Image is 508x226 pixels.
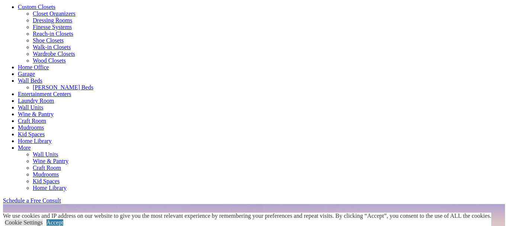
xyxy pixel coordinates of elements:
[33,171,59,178] a: Mudrooms
[18,138,52,144] a: Home Library
[18,98,54,104] a: Laundry Room
[33,17,72,23] a: Dressing Rooms
[33,51,75,57] a: Wardrobe Closets
[18,71,35,77] a: Garage
[33,151,58,157] a: Wall Units
[33,24,72,30] a: Finesse Systems
[33,57,66,64] a: Wood Closets
[18,91,71,97] a: Entertainment Centers
[18,104,43,111] a: Wall Units
[3,213,491,219] div: We use cookies and IP address on our website to give you the most relevant experience by remember...
[33,185,67,191] a: Home Library
[18,131,45,137] a: Kid Spaces
[5,219,43,226] a: Cookie Settings
[3,197,61,204] a: Schedule a Free Consult (opens a dropdown menu)
[33,37,64,44] a: Shoe Closets
[18,77,42,84] a: Wall Beds
[46,219,63,226] a: Accept
[33,165,61,171] a: Craft Room
[18,111,54,117] a: Wine & Pantry
[18,144,31,151] a: More menu text will display only on big screen
[33,178,60,184] a: Kid Spaces
[18,4,55,10] a: Custom Closets
[33,31,73,37] a: Reach-in Closets
[33,10,75,17] a: Closet Organizers
[18,124,44,131] a: Mudrooms
[33,44,71,50] a: Walk-in Closets
[18,64,49,70] a: Home Office
[33,84,93,90] a: [PERSON_NAME] Beds
[18,118,46,124] a: Craft Room
[33,158,68,164] a: Wine & Pantry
